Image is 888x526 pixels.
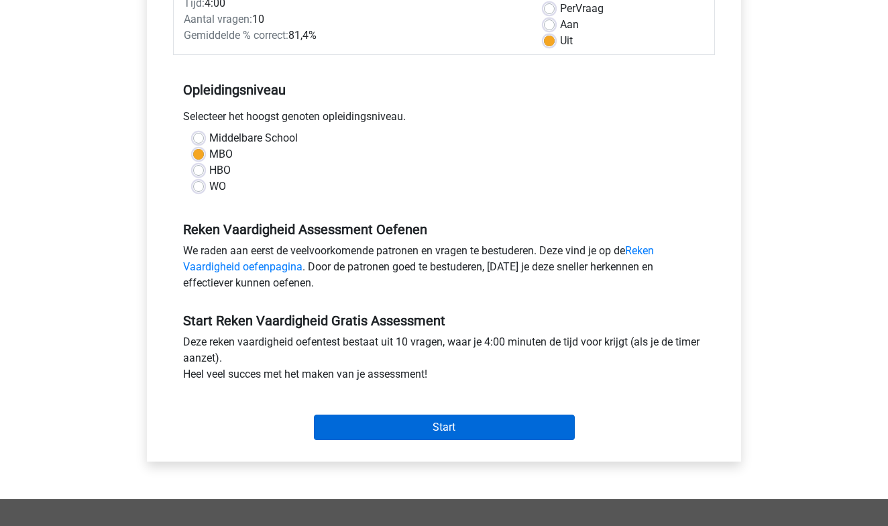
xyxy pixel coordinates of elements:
[174,28,534,44] div: 81,4%
[560,33,573,49] label: Uit
[209,178,226,195] label: WO
[174,11,534,28] div: 10
[314,415,575,440] input: Start
[209,130,298,146] label: Middelbare School
[209,162,231,178] label: HBO
[184,29,288,42] span: Gemiddelde % correct:
[560,2,575,15] span: Per
[560,17,579,33] label: Aan
[184,13,252,25] span: Aantal vragen:
[173,334,715,388] div: Deze reken vaardigheid oefentest bestaat uit 10 vragen, waar je 4:00 minuten de tijd voor krijgt ...
[173,243,715,297] div: We raden aan eerst de veelvoorkomende patronen en vragen te bestuderen. Deze vind je op de . Door...
[183,221,705,238] h5: Reken Vaardigheid Assessment Oefenen
[173,109,715,130] div: Selecteer het hoogst genoten opleidingsniveau.
[183,76,705,103] h5: Opleidingsniveau
[209,146,233,162] label: MBO
[560,1,604,17] label: Vraag
[183,313,705,329] h5: Start Reken Vaardigheid Gratis Assessment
